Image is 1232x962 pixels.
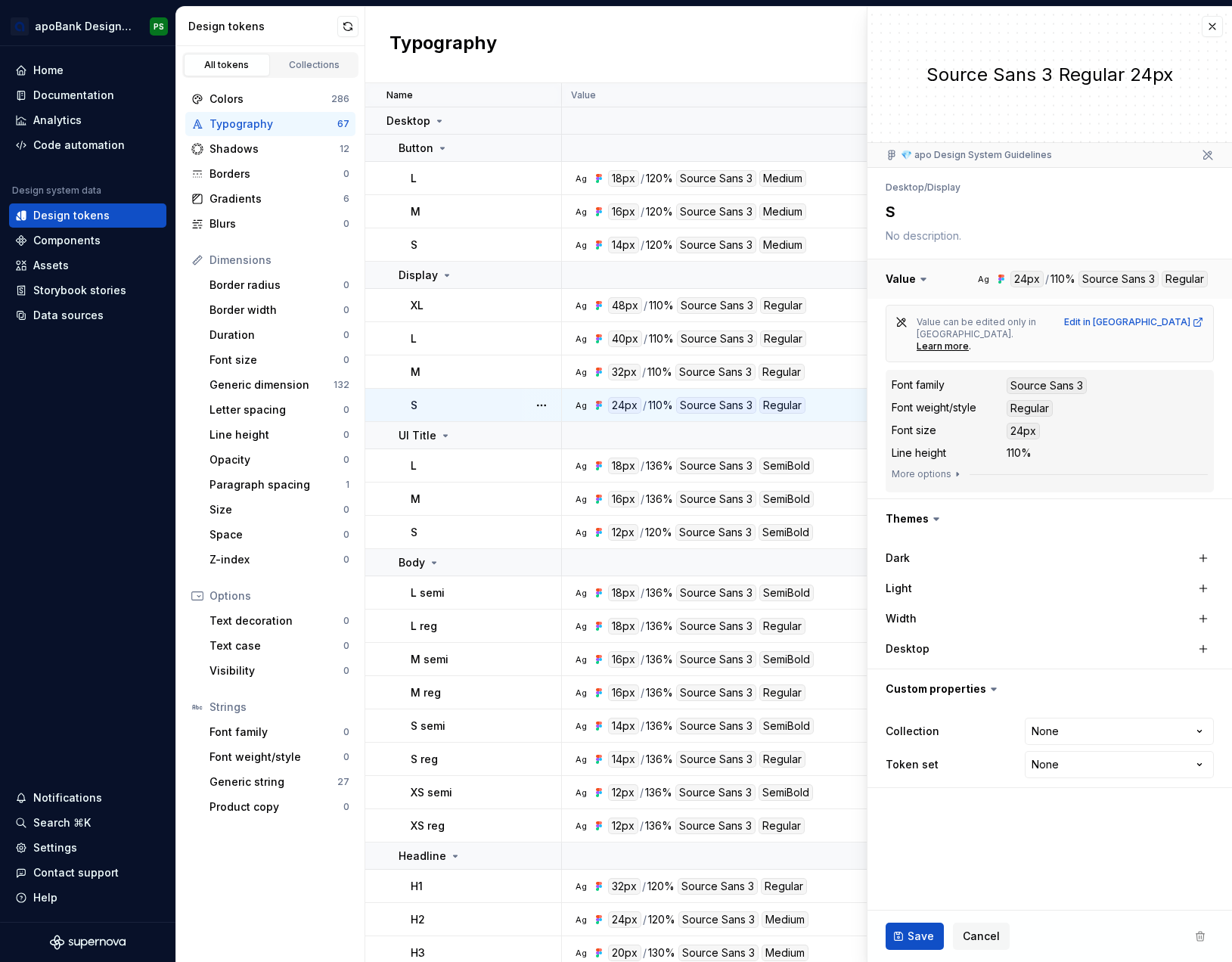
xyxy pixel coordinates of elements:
[9,886,166,910] button: Help
[189,59,265,71] div: All tokens
[209,799,343,815] div: Product copy
[575,366,587,378] div: Ag
[343,615,349,627] div: 0
[209,725,343,740] div: Font family
[676,397,756,414] div: Source Sans 3
[892,423,936,438] div: Font size
[676,751,756,768] div: Source Sans 3
[677,297,757,314] div: Source Sans 3
[759,684,805,701] div: Regular
[33,283,126,298] div: Storybook stories
[33,138,125,153] div: Code automation
[575,947,587,959] div: Ag
[759,618,805,635] div: Regular
[33,63,64,78] div: Home
[575,653,587,666] div: Ag
[203,448,355,472] a: Opacity0
[886,724,939,739] label: Collection
[188,19,337,34] div: Design tokens
[203,659,355,683] a: Visibility0
[411,818,445,833] p: XS reg
[1007,377,1087,394] div: Source Sans 3
[927,182,960,193] li: Display
[209,352,343,368] div: Font size
[643,397,647,414] div: /
[33,840,77,855] div: Settings
[343,218,349,230] div: 0
[343,529,349,541] div: 0
[677,330,757,347] div: Source Sans 3
[209,452,343,467] div: Opacity
[977,273,989,285] div: Ag
[892,400,976,415] div: Font weight/style
[641,585,644,601] div: /
[676,684,756,701] div: Source Sans 3
[9,133,166,157] a: Code automation
[411,237,417,253] p: S
[575,526,587,538] div: Ag
[1007,423,1040,439] div: 24px
[676,585,756,601] div: Source Sans 3
[209,303,343,318] div: Border width
[640,784,644,801] div: /
[411,685,441,700] p: M reg
[648,397,673,414] div: 110%
[675,784,756,801] div: Source Sans 3
[1007,400,1053,417] div: Regular
[608,237,639,253] div: 14px
[892,377,945,393] div: Font family
[917,340,969,352] a: Learn more
[209,278,343,293] div: Border radius
[640,524,644,541] div: /
[209,116,337,132] div: Typography
[411,525,417,540] p: S
[209,216,343,231] div: Blurs
[575,787,587,799] div: Ag
[411,298,424,313] p: XL
[641,684,644,701] div: /
[761,878,807,895] div: Regular
[12,185,101,197] div: Design system data
[608,397,641,414] div: 24px
[759,718,814,734] div: SemiBold
[343,554,349,566] div: 0
[343,279,349,291] div: 0
[209,402,343,417] div: Letter spacing
[646,718,673,734] div: 136%
[33,208,110,223] div: Design tokens
[646,458,673,474] div: 136%
[203,720,355,744] a: Font family0
[203,473,355,497] a: Paragraph spacing1
[575,687,587,699] div: Ag
[209,166,343,182] div: Borders
[411,171,417,186] p: L
[209,638,343,653] div: Text case
[343,304,349,316] div: 0
[411,752,438,767] p: S reg
[203,273,355,297] a: Border radius0
[760,297,806,314] div: Regular
[203,795,355,819] a: Product copy0
[608,364,641,380] div: 32px
[9,83,166,107] a: Documentation
[759,651,814,668] div: SemiBold
[411,718,445,734] p: S semi
[675,524,756,541] div: Source Sans 3
[1064,316,1204,328] a: Edit in [GEOGRAPHIC_DATA]
[209,588,349,604] div: Options
[924,182,927,193] li: /
[963,929,1000,944] span: Cancel
[343,354,349,366] div: 0
[209,502,343,517] div: Size
[646,618,673,635] div: 136%
[33,308,104,323] div: Data sources
[676,618,756,635] div: Source Sans 3
[203,398,355,422] a: Letter spacing0
[608,684,639,701] div: 16px
[209,774,337,790] div: Generic string
[33,233,101,248] div: Components
[203,770,355,794] a: Generic string27
[676,651,756,668] div: Source Sans 3
[185,137,355,161] a: Shadows12
[9,203,166,228] a: Design tokens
